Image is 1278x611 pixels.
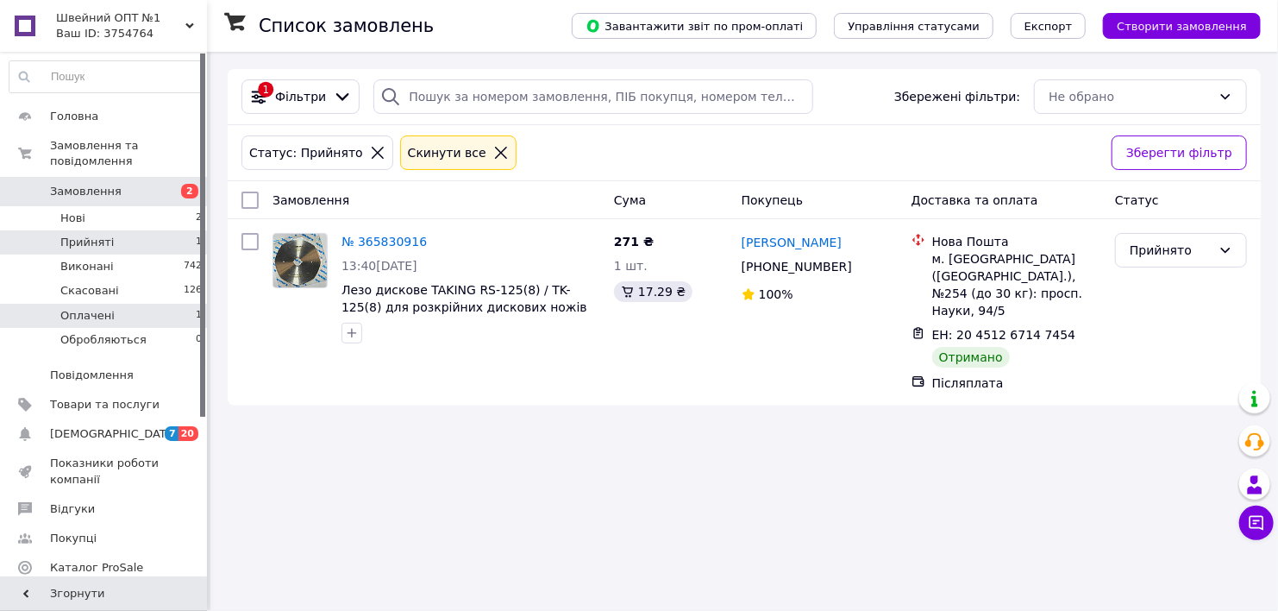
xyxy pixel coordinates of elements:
[834,13,993,39] button: Управління статусами
[932,375,1101,392] div: Післяплата
[1126,143,1232,162] span: Зберегти фільтр
[1112,135,1247,170] button: Зберегти фільтр
[1130,241,1212,260] div: Прийнято
[932,250,1101,319] div: м. [GEOGRAPHIC_DATA] ([GEOGRAPHIC_DATA].), №254 (до 30 кг): просп. Науки, 94/5
[56,10,185,26] span: Швейний ОПТ №1
[932,233,1101,250] div: Нова Пошта
[848,20,980,33] span: Управління статусами
[196,211,202,226] span: 2
[586,18,803,34] span: Завантажити звіт по пром-оплаті
[1024,20,1073,33] span: Експорт
[614,193,646,207] span: Cума
[50,368,134,383] span: Повідомлення
[184,283,202,299] span: 126
[404,143,490,162] div: Cкинути все
[60,211,85,226] span: Нові
[759,287,793,301] span: 100%
[50,397,160,413] span: Товари та послуги
[50,531,97,546] span: Покупці
[273,233,328,288] a: Фото товару
[196,235,202,250] span: 1
[60,283,119,299] span: Скасовані
[738,255,855,279] div: [PHONE_NUMBER]
[60,332,147,348] span: Обробляються
[165,426,179,441] span: 7
[196,332,202,348] span: 0
[1086,18,1261,32] a: Створити замовлення
[912,193,1038,207] span: Доставка та оплата
[60,259,114,274] span: Виконані
[50,138,207,169] span: Замовлення та повідомлення
[9,61,203,92] input: Пошук
[179,426,198,441] span: 20
[50,184,122,199] span: Замовлення
[60,235,114,250] span: Прийняті
[50,456,160,487] span: Показники роботи компанії
[1049,87,1212,106] div: Не обрано
[614,281,692,302] div: 17.29 ₴
[341,235,427,249] a: № 365830916
[932,328,1076,342] span: ЕН: 20 4512 6714 7454
[1011,13,1087,39] button: Експорт
[1239,506,1274,540] button: Чат з покупцем
[614,235,654,249] span: 271 ₴
[1117,20,1247,33] span: Створити замовлення
[50,426,178,442] span: [DEMOGRAPHIC_DATA]
[181,184,198,198] span: 2
[60,308,115,324] span: Оплачені
[56,26,207,41] div: Ваш ID: 3754764
[273,234,327,287] img: Фото товару
[50,501,95,517] span: Відгуки
[275,88,326,105] span: Фільтри
[373,79,812,114] input: Пошук за номером замовлення, ПІБ покупця, номером телефону, Email, номером накладної
[184,259,202,274] span: 742
[246,143,366,162] div: Статус: Прийнято
[196,308,202,324] span: 1
[572,13,817,39] button: Завантажити звіт по пром-оплаті
[1115,193,1159,207] span: Статус
[341,259,417,273] span: 13:40[DATE]
[50,109,98,124] span: Головна
[614,259,648,273] span: 1 шт.
[894,88,1020,105] span: Збережені фільтри:
[259,16,434,36] h1: Список замовлень
[742,234,842,251] a: [PERSON_NAME]
[932,347,1010,368] div: Отримано
[273,193,349,207] span: Замовлення
[742,193,803,207] span: Покупець
[1103,13,1261,39] button: Створити замовлення
[50,560,143,576] span: Каталог ProSale
[341,283,587,331] a: Лезо дискове TAKING RS-125(8) / TK-125(8) для розкрійних дискових ножів (6456)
